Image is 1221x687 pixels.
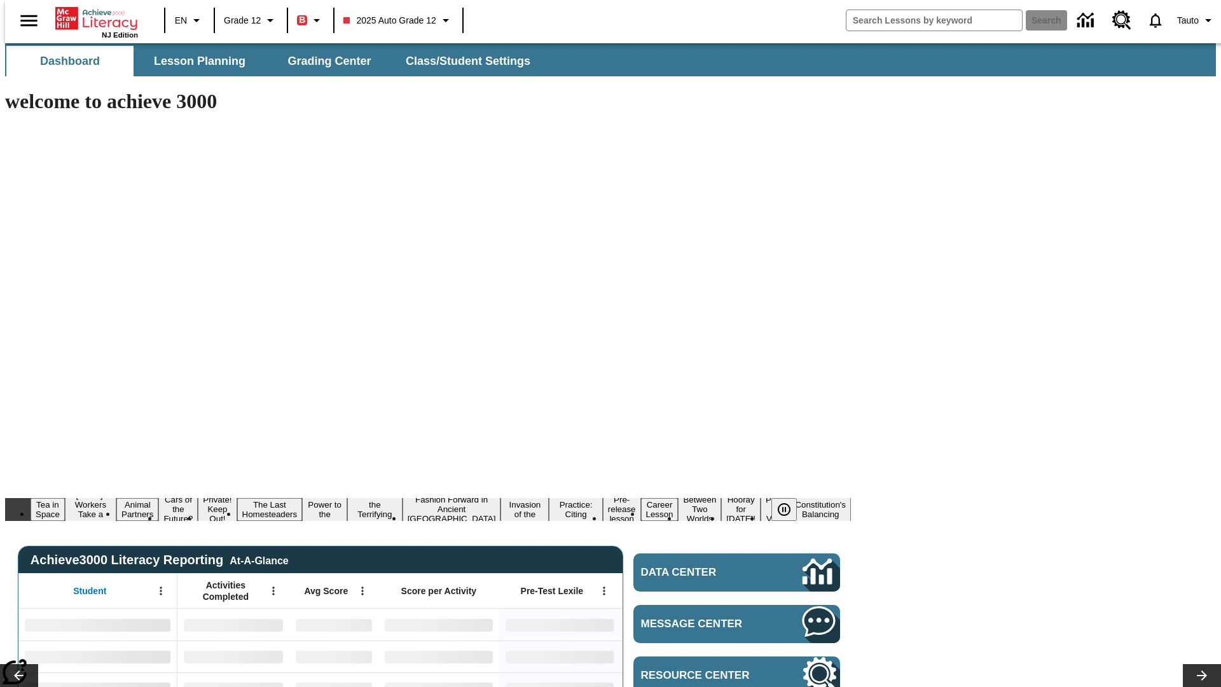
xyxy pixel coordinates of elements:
[219,9,283,32] button: Grade: Grade 12, Select a grade
[549,489,602,531] button: Slide 11 Mixed Practice: Citing Evidence
[603,493,641,525] button: Slide 12 Pre-release lesson
[641,498,679,521] button: Slide 13 Career Lesson
[73,585,106,597] span: Student
[55,6,138,31] a: Home
[40,54,100,69] span: Dashboard
[641,566,760,579] span: Data Center
[264,581,283,600] button: Open Menu
[31,553,289,567] span: Achieve3000 Literacy Reporting
[55,4,138,39] div: Home
[500,489,549,531] button: Slide 10 The Invasion of the Free CD
[343,14,436,27] span: 2025 Auto Grade 12
[338,9,458,32] button: Class: 2025 Auto Grade 12, Select your class
[5,43,1216,76] div: SubNavbar
[5,90,851,113] h1: welcome to achieve 3000
[198,493,237,525] button: Slide 5 Private! Keep Out!
[302,489,347,531] button: Slide 7 Solar Power to the People
[184,579,268,602] span: Activities Completed
[177,641,289,672] div: No Data,
[175,14,187,27] span: EN
[237,498,303,521] button: Slide 6 The Last Homesteaders
[1105,3,1139,38] a: Resource Center, Will open in new tab
[169,9,210,32] button: Language: EN, Select a language
[304,585,348,597] span: Avg Score
[65,489,116,531] button: Slide 2 Labor Day: Workers Take a Stand
[154,54,245,69] span: Lesson Planning
[721,493,761,525] button: Slide 15 Hooray for Constitution Day!
[266,46,393,76] button: Grading Center
[287,54,371,69] span: Grading Center
[641,669,764,682] span: Resource Center
[641,618,764,630] span: Message Center
[31,498,65,521] button: Slide 1 Tea in Space
[116,498,158,521] button: Slide 3 Animal Partners
[396,46,541,76] button: Class/Student Settings
[102,31,138,39] span: NJ Edition
[224,14,261,27] span: Grade 12
[5,46,542,76] div: SubNavbar
[595,581,614,600] button: Open Menu
[353,581,372,600] button: Open Menu
[846,10,1022,31] input: search field
[289,641,378,672] div: No Data,
[292,9,329,32] button: Boost Class color is red. Change class color
[151,581,170,600] button: Open Menu
[299,12,305,28] span: B
[1139,4,1172,37] a: Notifications
[177,609,289,641] div: No Data,
[230,553,288,567] div: At-A-Glance
[1177,14,1199,27] span: Tauto
[347,489,403,531] button: Slide 8 Attack of the Terrifying Tomatoes
[406,54,530,69] span: Class/Student Settings
[633,605,840,643] a: Message Center
[790,489,851,531] button: Slide 17 The Constitution's Balancing Act
[771,498,797,521] button: Pause
[401,585,477,597] span: Score per Activity
[403,493,501,525] button: Slide 9 Fashion Forward in Ancient Rome
[633,553,840,592] a: Data Center
[1172,9,1221,32] button: Profile/Settings
[678,493,721,525] button: Slide 14 Between Two Worlds
[6,46,134,76] button: Dashboard
[521,585,584,597] span: Pre-Test Lexile
[771,498,810,521] div: Pause
[1070,3,1105,38] a: Data Center
[1183,664,1221,687] button: Lesson carousel, Next
[289,609,378,641] div: No Data,
[158,493,198,525] button: Slide 4 Cars of the Future?
[10,2,48,39] button: Open side menu
[761,493,790,525] button: Slide 16 Point of View
[136,46,263,76] button: Lesson Planning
